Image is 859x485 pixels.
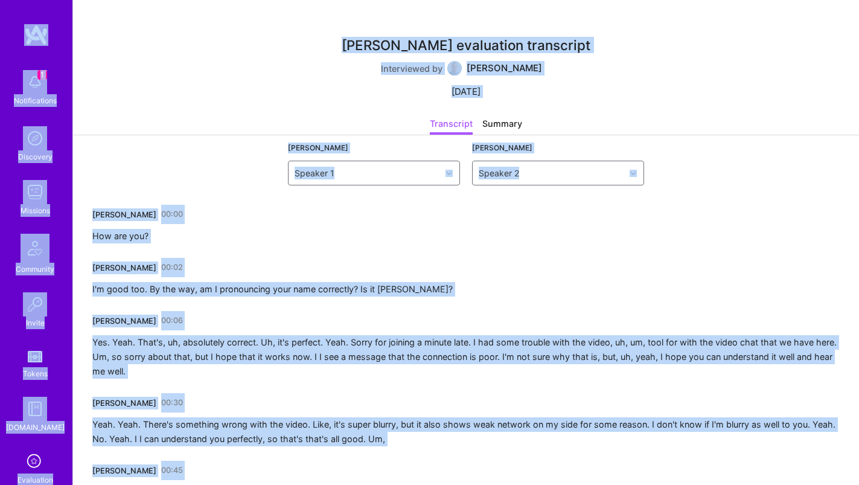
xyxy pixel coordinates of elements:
[92,282,453,297] div: I'm good too. By the way, am I pronouncing your name correctly? Is it [PERSON_NAME]?
[161,461,183,480] a: 00:45
[28,351,42,362] img: tokens
[24,24,48,46] img: logo
[21,204,50,217] div: Missions
[430,117,473,135] div: Transcript
[92,208,156,221] div: [PERSON_NAME]
[16,263,54,275] div: Community
[23,397,47,421] img: guide book
[445,170,453,177] img: drop icon
[467,61,542,75] div: [PERSON_NAME]
[342,39,590,51] div: [PERSON_NAME] evaluation transcript
[23,292,47,316] img: Invite
[92,335,840,379] div: Yes. Yeah. That's, uh, absolutely correct. Uh, it's perfect. Yeah. Sorry for joining a minute lat...
[92,262,156,274] div: [PERSON_NAME]
[92,417,840,446] div: Yeah. Yeah. There's something wrong with the video. Like, it's super blurry, but it also shows we...
[23,367,48,380] div: Tokens
[24,451,46,474] i: icon SelectionTeam
[472,143,532,152] label: [PERSON_NAME]
[161,258,183,277] a: 00:02
[14,94,57,107] div: Notifications
[161,393,183,413] a: 00:30
[6,421,65,434] div: [DOMAIN_NAME]
[37,70,47,80] span: 1
[23,126,47,150] img: discovery
[21,234,49,263] img: Community
[23,180,47,204] img: teamwork
[23,70,47,94] img: bell
[161,311,183,330] a: 00:06
[447,61,462,75] img: User Avatar
[18,150,53,163] div: Discovery
[92,397,156,410] div: [PERSON_NAME]
[26,316,45,329] div: Invite
[92,315,156,327] div: [PERSON_NAME]
[630,170,637,177] img: drop icon
[161,205,183,224] a: 00:00
[92,464,156,477] div: [PERSON_NAME]
[288,143,348,152] label: [PERSON_NAME]
[482,117,522,135] div: Summary
[92,229,148,243] div: How are you?
[452,85,481,98] div: [DATE]
[381,61,552,75] div: Interviewed by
